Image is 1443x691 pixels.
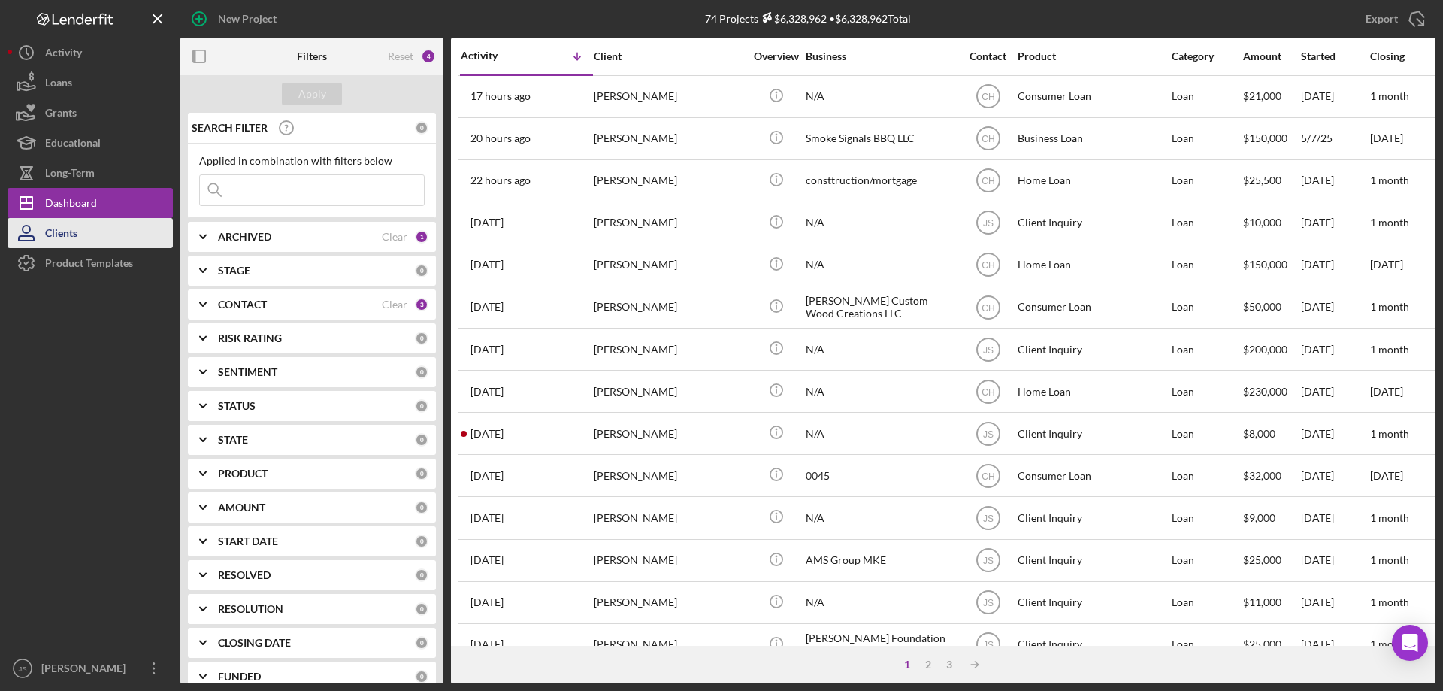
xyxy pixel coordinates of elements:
div: Client Inquiry [1018,541,1168,580]
time: 2025-09-10 16:36 [470,554,504,566]
a: Activity [8,38,173,68]
button: JS[PERSON_NAME] [8,653,173,683]
div: Amount [1243,50,1299,62]
div: Home Loan [1018,371,1168,411]
div: Activity [461,50,527,62]
time: 2025-09-12 04:51 [470,386,504,398]
time: [DATE] [1370,132,1403,144]
div: [DATE] [1301,329,1369,369]
b: AMOUNT [218,502,265,514]
time: 1 month [1370,596,1409,608]
time: 1 month [1370,553,1409,566]
span: $25,500 [1243,174,1281,186]
span: $200,000 [1243,343,1287,356]
div: Clear [382,299,407,311]
time: 2025-09-15 15:15 [470,217,504,229]
div: [PERSON_NAME] Custom Wood Creations LLC [806,287,956,327]
div: Dashboard [45,188,97,222]
span: $9,000 [1243,511,1275,524]
div: N/A [806,245,956,285]
div: [PERSON_NAME] [594,541,744,580]
div: 0 [415,636,428,650]
div: Loan [1172,414,1242,453]
div: Consumer Loan [1018,287,1168,327]
div: N/A [806,329,956,369]
div: [PERSON_NAME] [594,414,744,453]
time: 1 month [1370,300,1409,313]
time: 2025-09-10 17:18 [470,512,504,524]
div: Home Loan [1018,245,1168,285]
div: Loan [1172,203,1242,243]
div: 5/7/25 [1301,119,1369,159]
div: Client Inquiry [1018,414,1168,453]
div: [PERSON_NAME] [594,498,744,538]
text: JS [982,514,993,524]
div: [PERSON_NAME] [594,583,744,623]
div: [DATE] [1301,456,1369,496]
button: Educational [8,128,173,158]
div: [PERSON_NAME] [594,119,744,159]
button: New Project [180,4,292,34]
div: AMS Group MKE [806,541,956,580]
div: [DATE] [1301,583,1369,623]
div: $230,000 [1243,371,1299,411]
div: [DATE] [1301,287,1369,327]
div: 0 [415,670,428,683]
div: Clear [382,231,407,243]
button: Export [1351,4,1435,34]
button: Clients [8,218,173,248]
text: CH [982,134,994,144]
b: CLOSING DATE [218,637,291,649]
div: [DATE] [1301,414,1369,453]
div: Client Inquiry [1018,329,1168,369]
span: $21,000 [1243,89,1281,102]
div: Product Templates [45,248,133,282]
div: Product [1018,50,1168,62]
div: Grants [45,98,77,132]
b: SEARCH FILTER [192,122,268,134]
div: [PERSON_NAME] [594,329,744,369]
div: Overview [748,50,804,62]
b: RESOLUTION [218,603,283,615]
div: Activity [45,38,82,71]
div: [PERSON_NAME] Foundation Cleaning Services [806,625,956,665]
b: RISK RATING [218,332,282,344]
div: Client Inquiry [1018,583,1168,623]
time: 2025-09-12 14:33 [470,344,504,356]
div: Loan [1172,161,1242,201]
a: Loans [8,68,173,98]
div: [DATE] [1301,498,1369,538]
time: 2025-09-15 12:05 [470,259,504,271]
time: 2025-09-15 21:52 [470,132,531,144]
div: 0 [415,535,428,548]
span: $25,000 [1243,553,1281,566]
div: Consumer Loan [1018,77,1168,117]
div: New Project [218,4,277,34]
time: 2025-09-11 19:46 [470,428,504,440]
time: 2025-09-15 20:36 [470,174,531,186]
div: Apply [298,83,326,105]
div: Loan [1172,77,1242,117]
text: JS [982,556,993,566]
div: [PERSON_NAME] [594,77,744,117]
b: Filters [297,50,327,62]
span: $25,000 [1243,638,1281,650]
div: Reset [388,50,413,62]
text: JS [982,218,993,229]
div: 0 [415,399,428,413]
div: [PERSON_NAME] [594,161,744,201]
time: [DATE] [1370,469,1403,482]
div: [PERSON_NAME] [594,287,744,327]
div: N/A [806,77,956,117]
b: RESOLVED [218,569,271,581]
time: 2025-09-16 01:33 [470,90,531,102]
div: Loan [1172,245,1242,285]
div: [DATE] [1301,203,1369,243]
div: N/A [806,371,956,411]
div: Client Inquiry [1018,498,1168,538]
div: $6,328,962 [758,12,827,25]
div: Open Intercom Messenger [1392,625,1428,661]
div: Category [1172,50,1242,62]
